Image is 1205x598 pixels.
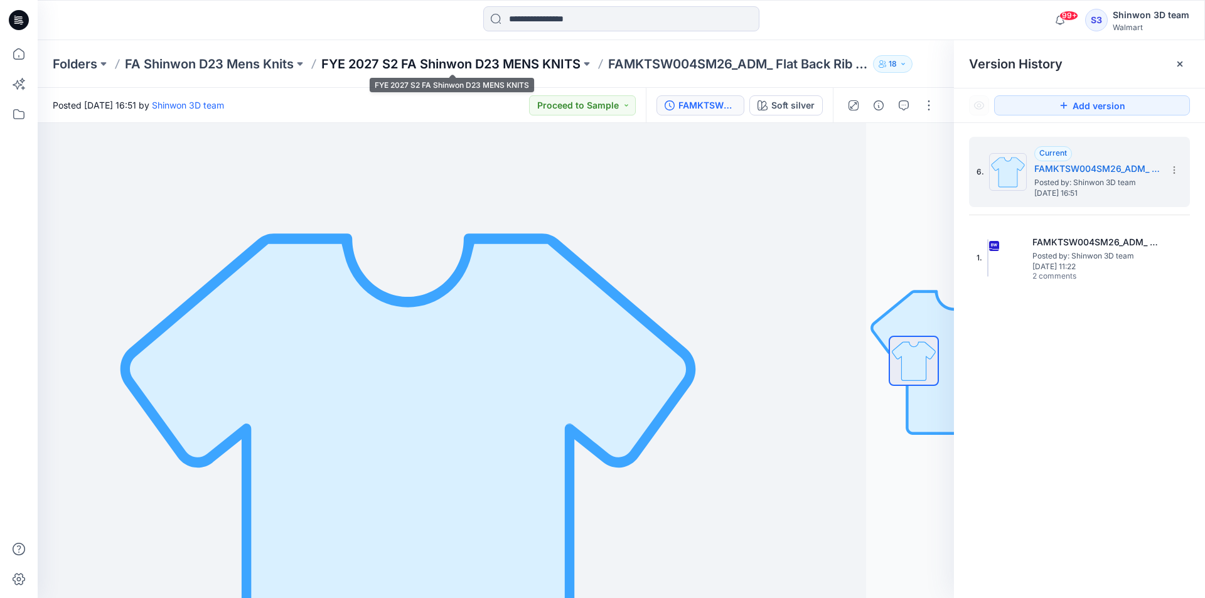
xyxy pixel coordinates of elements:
[656,95,744,115] button: FAMKTSW004SM26_ADM_ Flat Back Rib Polo Shirt
[321,55,581,73] a: FYE 2027 S2 FA Shinwon D23 MENS KNITS
[53,99,224,112] span: Posted [DATE] 16:51 by
[1085,9,1108,31] div: S3
[1034,176,1160,189] span: Posted by: Shinwon 3D team
[608,55,868,73] p: FAMKTSW004SM26_ADM_ Flat Back Rib Polo Shirt
[977,252,982,264] span: 1.
[1113,8,1189,23] div: Shinwon 3D team
[969,56,1063,72] span: Version History
[889,57,897,71] p: 18
[873,55,913,73] button: 18
[1034,161,1160,176] h5: FAMKTSW004SM26_ADM_ Flat Back Rib Polo Shirt
[1032,262,1158,271] span: [DATE] 11:22
[678,99,736,112] div: FAMKTSW004SM26_ADM_ Flat Back Rib Polo Shirt
[125,55,294,73] a: FA Shinwon D23 Mens Knits
[869,95,889,115] button: Details
[969,95,989,115] button: Show Hidden Versions
[987,239,988,277] img: FAMKTSW004SM26_ADM_ Flat Back Rib Polo Shirt
[1039,148,1067,158] span: Current
[1175,59,1185,69] button: Close
[1113,23,1189,32] div: Walmart
[994,95,1190,115] button: Add version
[989,153,1027,191] img: FAMKTSW004SM26_ADM_ Flat Back Rib Polo Shirt
[1032,235,1158,250] h5: FAMKTSW004SM26_ADM_ Flat Back Rib Polo Shirt
[749,95,823,115] button: Soft silver
[1032,250,1158,262] span: Posted by: Shinwon 3D team
[1032,272,1120,282] span: 2 comments
[53,55,97,73] a: Folders
[866,273,1042,449] img: No Outline
[771,99,815,112] div: Soft silver
[977,166,984,178] span: 6.
[1059,11,1078,21] span: 99+
[890,337,938,385] img: All colorways
[152,100,224,110] a: Shinwon 3D team
[1034,189,1160,198] span: [DATE] 16:51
